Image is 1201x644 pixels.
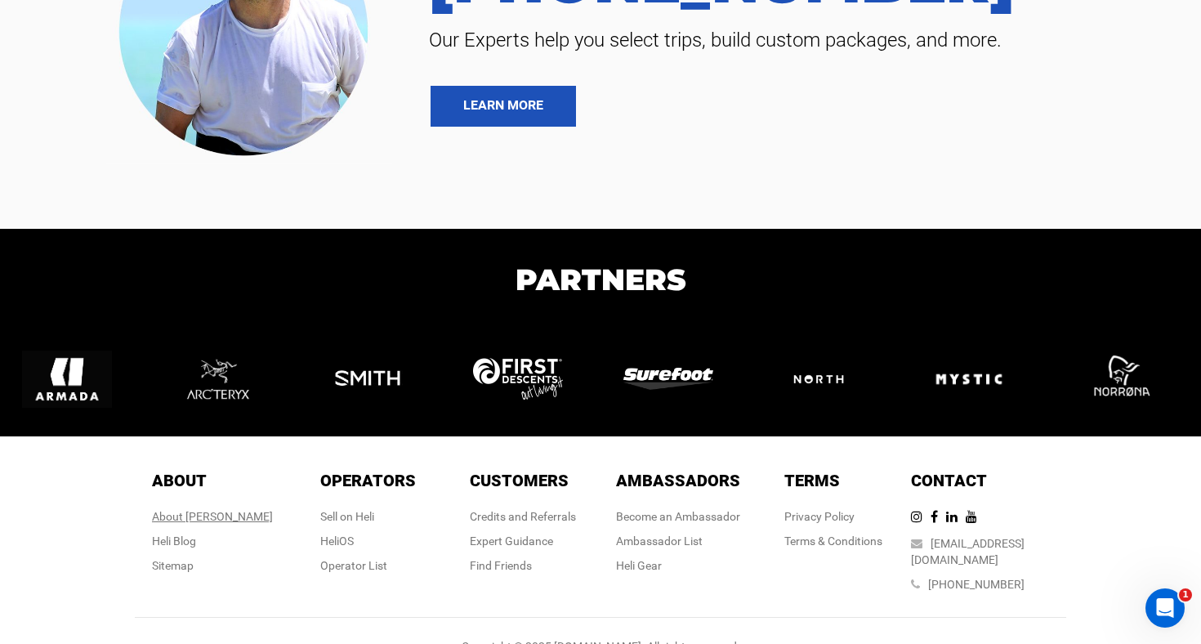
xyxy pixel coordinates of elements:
a: [EMAIL_ADDRESS][DOMAIN_NAME] [911,537,1025,566]
iframe: Intercom live chat [1145,588,1185,628]
div: Operator List [320,557,416,574]
a: Become an Ambassador [616,510,740,523]
span: Operators [320,471,416,490]
a: [PHONE_NUMBER] [928,578,1025,591]
img: logo [623,368,730,390]
a: Heli Gear [616,559,662,572]
span: About [152,471,207,490]
a: Heli Blog [152,534,196,548]
div: Ambassador List [616,533,740,549]
div: About [PERSON_NAME] [152,508,273,525]
img: logo [924,334,1030,424]
a: LEARN MORE [431,86,576,127]
img: logo [22,334,128,424]
a: Expert Guidance [470,534,553,548]
a: Privacy Policy [784,510,855,523]
span: Contact [911,471,987,490]
a: HeliOS [320,534,354,548]
a: Terms & Conditions [784,534,882,548]
img: logo [323,334,429,424]
div: Find Friends [470,557,576,574]
img: logo [1074,334,1181,424]
div: Sell on Heli [320,508,416,525]
a: Credits and Referrals [470,510,576,523]
img: logo [172,333,279,426]
span: Our Experts help you select trips, build custom packages, and more. [417,27,1176,53]
span: Customers [470,471,569,490]
div: Sitemap [152,557,273,574]
span: 1 [1179,588,1192,602]
img: logo [774,356,880,403]
span: Terms [784,471,840,490]
img: logo [473,358,579,400]
span: Ambassadors [616,471,740,490]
